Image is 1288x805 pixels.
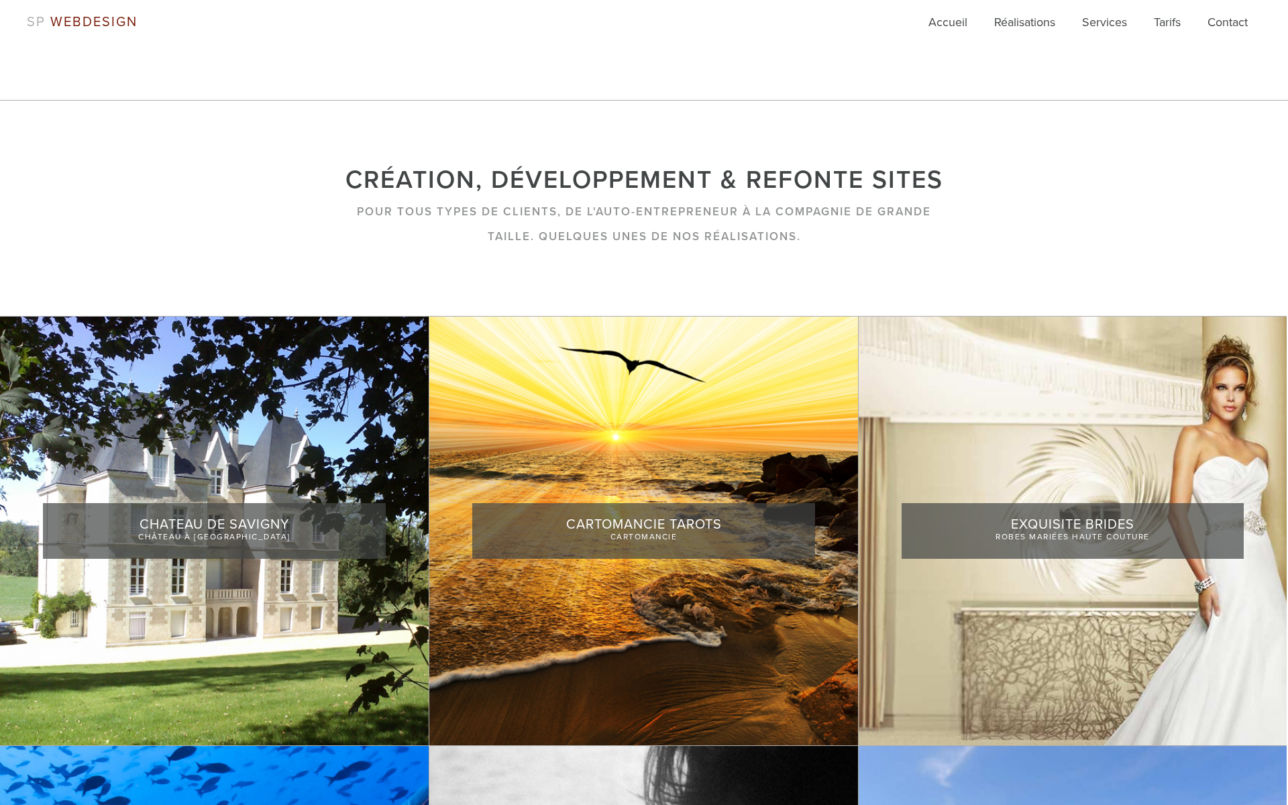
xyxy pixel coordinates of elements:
a: Accueil [928,13,967,40]
a: SP WEBDESIGN [27,14,138,30]
a: Tarifs [1154,13,1181,40]
a: Réalisations [994,13,1055,40]
span: WEBDESIGN [50,14,138,30]
span: SP [27,14,46,30]
a: Contact [1207,13,1248,40]
a: Services [1082,13,1127,40]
